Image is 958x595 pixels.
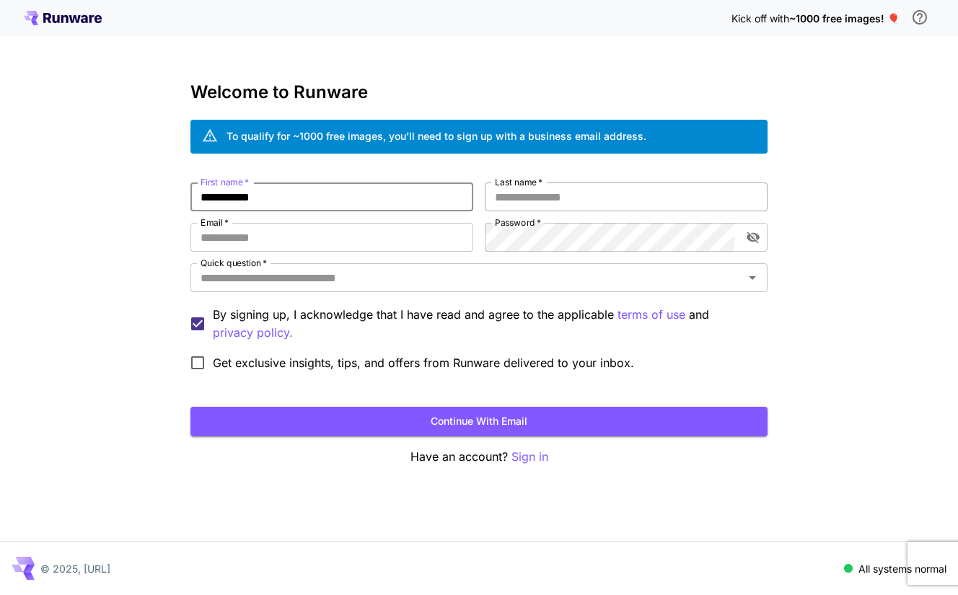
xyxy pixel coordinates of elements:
[740,224,766,250] button: toggle password visibility
[858,561,946,576] p: All systems normal
[201,176,249,188] label: First name
[213,324,293,342] p: privacy policy.
[511,448,548,466] button: Sign in
[213,324,293,342] button: By signing up, I acknowledge that I have read and agree to the applicable terms of use and
[40,561,110,576] p: © 2025, [URL]
[495,216,541,229] label: Password
[201,257,267,269] label: Quick question
[618,306,685,324] button: By signing up, I acknowledge that I have read and agree to the applicable and privacy policy.
[213,306,756,342] p: By signing up, I acknowledge that I have read and agree to the applicable and
[742,268,763,288] button: Open
[190,407,768,436] button: Continue with email
[731,12,789,25] span: Kick off with
[190,448,768,466] p: Have an account?
[190,82,768,102] h3: Welcome to Runware
[201,216,229,229] label: Email
[227,128,646,144] div: To qualify for ~1000 free images, you’ll need to sign up with a business email address.
[618,306,685,324] p: terms of use
[495,176,542,188] label: Last name
[213,354,634,371] span: Get exclusive insights, tips, and offers from Runware delivered to your inbox.
[789,12,900,25] span: ~1000 free images! 🎈
[905,3,934,32] button: In order to qualify for free credit, you need to sign up with a business email address and click ...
